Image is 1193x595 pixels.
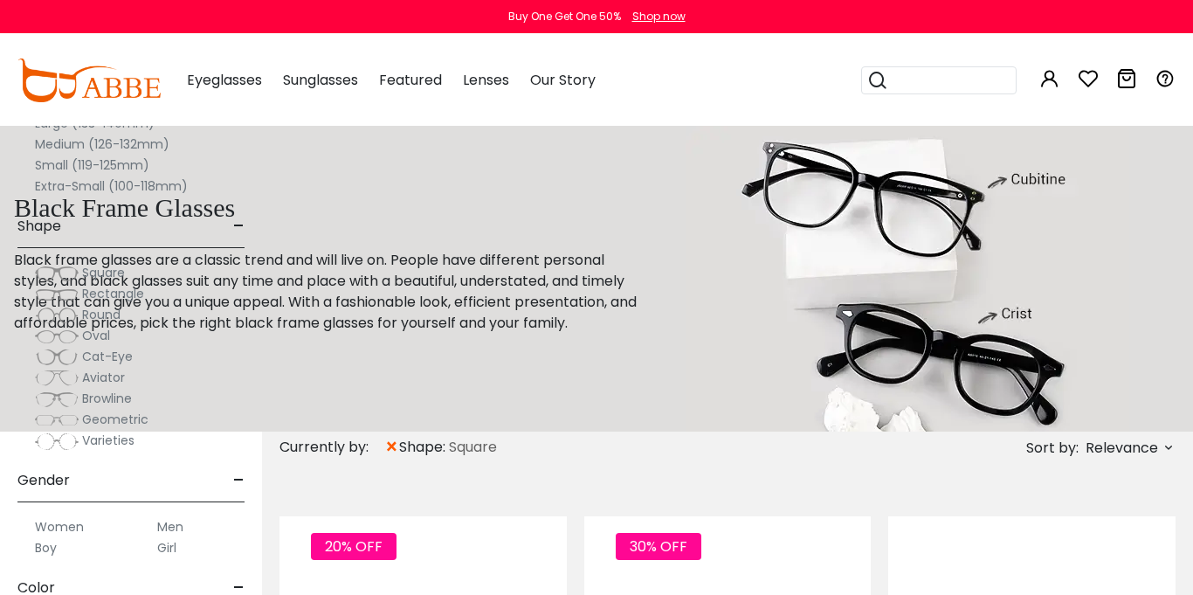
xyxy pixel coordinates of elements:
img: Round.png [35,307,79,324]
span: Featured [379,70,442,90]
span: Rectangle [82,285,144,302]
label: Medium (126-132mm) [35,134,169,155]
label: Small (119-125mm) [35,155,149,176]
img: Oval.png [35,328,79,345]
span: Sunglasses [283,70,358,90]
span: - [233,205,245,247]
img: Square.png [35,265,79,282]
div: Shop now [632,9,686,24]
span: 20% OFF [311,533,397,560]
div: Buy One Get One 50% [508,9,621,24]
label: Extra-Small (100-118mm) [35,176,188,197]
label: Women [35,516,84,537]
h1: Black Frame Glasses [14,192,642,224]
img: Geometric.png [35,412,79,429]
img: Rectangle.png [35,286,79,303]
span: Lenses [463,70,509,90]
img: abbeglasses.com [17,59,161,102]
span: 30% OFF [616,533,701,560]
span: Varieties [82,432,134,449]
a: Shop now [624,9,686,24]
span: Relevance [1086,432,1158,464]
label: Girl [157,537,176,558]
span: Eyeglasses [187,70,262,90]
span: shape: [399,437,449,458]
label: Boy [35,537,57,558]
span: Round [82,306,121,323]
div: Currently by: [279,432,384,463]
label: Men [157,516,183,537]
p: Black frame glasses are a classic trend and will live on. People have different personal styles, ... [14,250,642,334]
img: Browline.png [35,391,79,408]
img: Varieties.png [35,432,79,451]
span: Square [449,437,497,458]
span: Square [82,264,125,281]
span: Cat-Eye [82,348,133,365]
span: - [233,460,245,502]
img: black frame glasses [686,126,1129,432]
span: Shape [17,205,61,247]
img: Aviator.png [35,370,79,387]
span: Browline [82,390,132,407]
span: Gender [17,460,70,502]
span: Oval [82,327,110,344]
span: Aviator [82,369,125,386]
span: × [384,432,399,463]
span: Sort by: [1026,438,1079,458]
img: Cat-Eye.png [35,349,79,366]
span: Geometric [82,411,148,428]
span: Our Story [530,70,596,90]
